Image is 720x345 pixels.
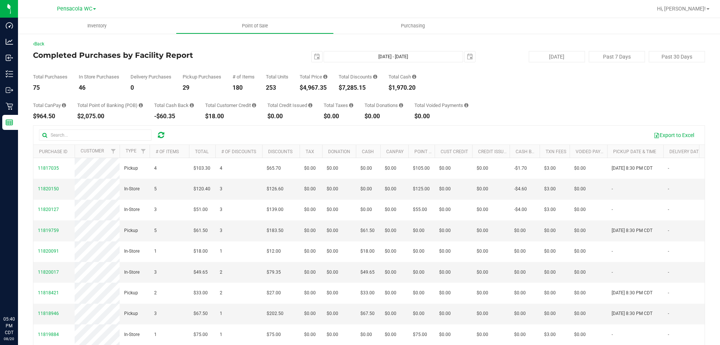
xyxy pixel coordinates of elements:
[33,113,66,119] div: $964.50
[156,149,179,154] a: # of Items
[195,149,208,154] a: Total
[385,331,396,338] span: $0.00
[6,86,13,94] inline-svg: Outbound
[360,227,375,234] span: $61.50
[327,248,338,255] span: $0.00
[154,248,157,255] span: 1
[154,185,157,193] span: 5
[205,103,256,108] div: Total Customer Credit
[668,227,669,234] span: -
[413,185,430,193] span: $125.00
[124,310,138,317] span: Pickup
[612,269,613,276] span: -
[304,185,316,193] span: $0.00
[267,103,312,108] div: Total Credit Issued
[324,113,353,119] div: $0.00
[327,185,338,193] span: $0.00
[668,165,669,172] span: -
[413,289,424,297] span: $0.00
[6,54,13,62] inline-svg: Inbound
[439,185,451,193] span: $0.00
[388,85,416,91] div: $1,970.20
[124,248,139,255] span: In-Store
[57,6,92,12] span: Pensacola WC
[327,331,338,338] span: $0.00
[413,331,427,338] span: $75.00
[139,103,143,108] i: Sum of the successful, non-voided point-of-banking payment transactions, both via payment termina...
[514,206,527,213] span: -$4.00
[267,113,312,119] div: $0.00
[327,310,338,317] span: $0.00
[477,185,488,193] span: $0.00
[385,165,396,172] span: $0.00
[77,113,143,119] div: $2,075.00
[232,85,255,91] div: 180
[3,336,15,342] p: 08/20
[465,51,475,62] span: select
[267,206,283,213] span: $139.00
[124,165,138,172] span: Pickup
[38,207,59,212] span: 11820127
[205,113,256,119] div: $18.00
[220,206,222,213] span: 3
[574,227,586,234] span: $0.00
[439,289,451,297] span: $0.00
[267,248,281,255] span: $12.00
[360,165,372,172] span: $0.00
[38,228,59,233] span: 11819759
[514,165,527,172] span: -$1.70
[33,74,67,79] div: Total Purchases
[154,113,194,119] div: -$60.35
[193,269,208,276] span: $49.65
[328,149,350,154] a: Donation
[612,310,652,317] span: [DATE] 8:30 PM CDT
[154,206,157,213] span: 3
[441,149,468,154] a: Cust Credit
[574,206,586,213] span: $0.00
[544,269,556,276] span: $0.00
[107,145,120,158] a: Filter
[183,85,221,91] div: 29
[6,119,13,126] inline-svg: Reports
[360,185,372,193] span: $0.00
[267,269,281,276] span: $79.35
[304,206,316,213] span: $0.00
[668,331,669,338] span: -
[514,227,526,234] span: $0.00
[414,103,468,108] div: Total Voided Payments
[574,165,586,172] span: $0.00
[529,51,585,62] button: [DATE]
[267,185,283,193] span: $126.60
[304,227,316,234] span: $0.00
[477,289,488,297] span: $0.00
[414,149,468,154] a: Point of Banking (POB)
[612,206,613,213] span: -
[154,331,157,338] span: 1
[38,166,59,171] span: 11817035
[544,165,556,172] span: $3.00
[38,332,59,337] span: 11819884
[574,331,586,338] span: $0.00
[327,165,338,172] span: $0.00
[544,185,556,193] span: $3.00
[33,85,67,91] div: 75
[193,248,208,255] span: $18.00
[154,227,157,234] span: 5
[130,74,171,79] div: Delivery Purchases
[154,310,157,317] span: 3
[360,206,372,213] span: $0.00
[327,269,338,276] span: $0.00
[137,145,150,158] a: Filter
[62,103,66,108] i: Sum of the successful, non-voided CanPay payment transactions for all purchases in the date range.
[477,310,488,317] span: $0.00
[362,149,374,154] a: Cash
[190,103,194,108] i: Sum of the cash-back amounts from rounded-up electronic payments for all purchases in the date ra...
[477,248,488,255] span: $0.00
[267,165,281,172] span: $65.70
[300,74,327,79] div: Total Price
[3,316,15,336] p: 05:40 PM CDT
[327,206,338,213] span: $0.00
[413,165,430,172] span: $105.00
[124,227,138,234] span: Pickup
[304,310,316,317] span: $0.00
